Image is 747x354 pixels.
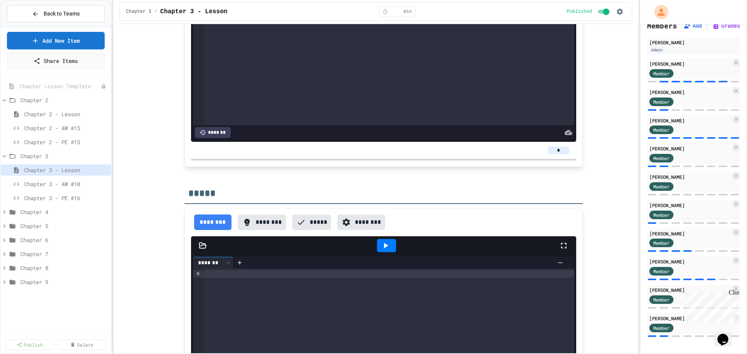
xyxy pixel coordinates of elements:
a: Publish [5,339,54,350]
div: [PERSON_NAME] [649,39,738,46]
span: Chapter 2 - Lesson [24,110,108,118]
div: Chat with us now!Close [3,3,54,49]
span: Member [653,211,670,218]
span: Member [653,70,670,77]
span: Member [653,183,670,190]
span: Chapter Lesson Template [19,82,101,90]
span: Chapter 3 - AW #10 [24,180,108,188]
div: [PERSON_NAME] [649,286,731,293]
span: Chapter 3 - Lesson [24,166,108,174]
span: / [154,9,157,15]
iframe: chat widget [714,323,739,346]
div: [PERSON_NAME] [649,230,731,237]
span: Chapter 4 [20,208,108,216]
a: Delete [57,339,106,350]
div: [PERSON_NAME] [649,315,731,322]
span: Chapter 3 - Lesson [160,7,228,16]
span: Chapter 8 [20,264,108,272]
div: [PERSON_NAME] [649,202,731,209]
h2: Members [647,20,677,31]
span: Chapter 3 - PE #16 [24,194,108,202]
span: Chapter 7 [20,250,108,258]
div: [PERSON_NAME] [649,89,731,96]
span: min [403,9,412,15]
div: Unpublished [101,84,106,89]
button: Add [683,22,702,30]
span: Chapter 5 [20,222,108,230]
div: My Account [646,3,670,21]
div: [PERSON_NAME] [649,258,731,265]
span: Member [653,98,670,105]
span: Member [653,268,670,275]
span: Member [653,239,670,246]
span: Member [653,324,670,331]
span: Chapter 9 [20,278,108,286]
div: Content is published and visible to students [567,7,611,16]
div: Admin [649,47,664,53]
span: Member [653,296,670,303]
button: Back to Teams [7,5,105,22]
span: Chapter 3 [20,152,108,160]
span: Member [653,155,670,162]
a: Share Items [7,52,105,69]
div: [PERSON_NAME] [649,173,731,180]
span: Chapter 2 [20,96,108,104]
div: [PERSON_NAME] [649,117,731,124]
div: [PERSON_NAME] [649,145,731,152]
span: Published [567,9,592,15]
span: Chapter 2 - AW #15 [24,124,108,132]
span: Member [653,126,670,133]
span: Back to Teams [44,10,80,18]
span: Chapter 6 [20,236,108,244]
button: Grades [712,22,740,30]
div: [PERSON_NAME] [649,60,731,67]
span: Chapter 2 - PE #13 [24,138,108,146]
iframe: chat widget [682,289,739,322]
span: Chapter 3 [126,9,151,15]
a: Add New Item [7,32,105,49]
span: | [705,21,709,30]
